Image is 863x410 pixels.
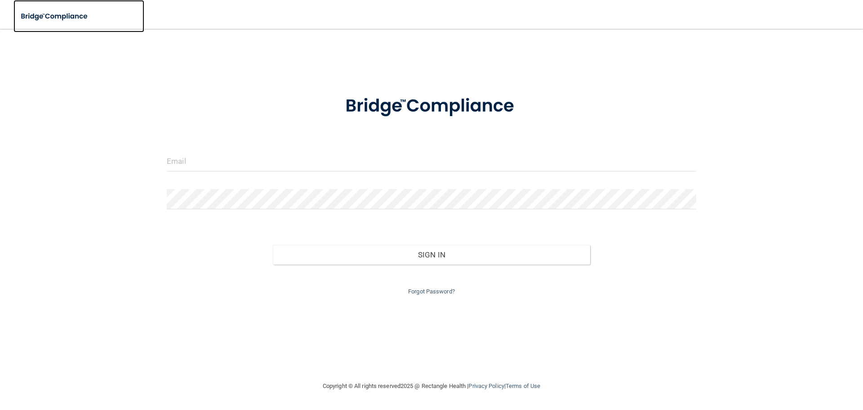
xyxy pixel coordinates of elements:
a: Privacy Policy [468,383,504,389]
iframe: Drift Widget Chat Controller [707,346,852,382]
a: Terms of Use [506,383,540,389]
button: Sign In [273,245,591,265]
input: Email [167,151,696,171]
div: Copyright © All rights reserved 2025 @ Rectangle Health | | [267,372,596,401]
a: Forgot Password? [408,288,455,295]
img: bridge_compliance_login_screen.278c3ca4.svg [327,83,536,130]
img: bridge_compliance_login_screen.278c3ca4.svg [13,7,96,26]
